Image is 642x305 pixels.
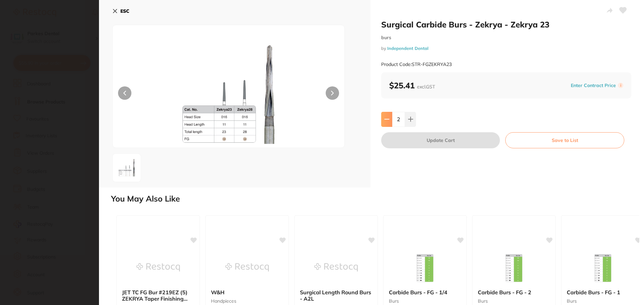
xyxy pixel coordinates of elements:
b: Carbide Burs - FG - 2 [478,289,550,295]
small: burs [389,298,461,304]
b: Carbide Burs - FG - 1 [567,289,639,295]
small: by [381,46,631,51]
label: i [618,83,623,88]
b: $25.41 [389,80,435,90]
span: excl. GST [417,84,435,90]
img: Carbide Burs - FG - 2 [492,250,536,284]
b: Carbide Burs - FG - 1/4 [389,289,461,295]
button: Save to List [505,132,624,148]
small: burs [381,35,631,41]
b: ESC [120,8,129,14]
img: Surgical Length Round Burs - A2L [314,250,358,284]
b: JET TC FG Bur #219EZ (5) ZEKRYA Taper Finishing 014 [122,289,194,302]
small: burs [567,298,639,304]
small: Product Code: STR-FGZEKRYA23 [381,62,452,67]
h2: You May Also Like [111,194,639,204]
img: W&H [225,250,269,284]
img: JET TC FG Bur #219EZ (5) ZEKRYA Taper Finishing 014 [136,250,180,284]
button: Enter Contract Price [569,82,618,89]
button: Update Cart [381,132,500,148]
b: Surgical Length Round Burs - A2L [300,289,372,302]
img: MA [159,42,298,148]
h2: Surgical Carbide Burs - Zekrya - Zekrya 23 [381,19,631,29]
a: Independent Dental [387,46,428,51]
img: MA [115,156,139,180]
b: W&H [211,289,283,295]
img: Carbide Burs - FG - 1 [581,250,625,284]
small: burs [478,298,550,304]
button: ESC [112,5,129,17]
small: handpieces [211,298,283,304]
img: Carbide Burs - FG - 1/4 [403,250,447,284]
